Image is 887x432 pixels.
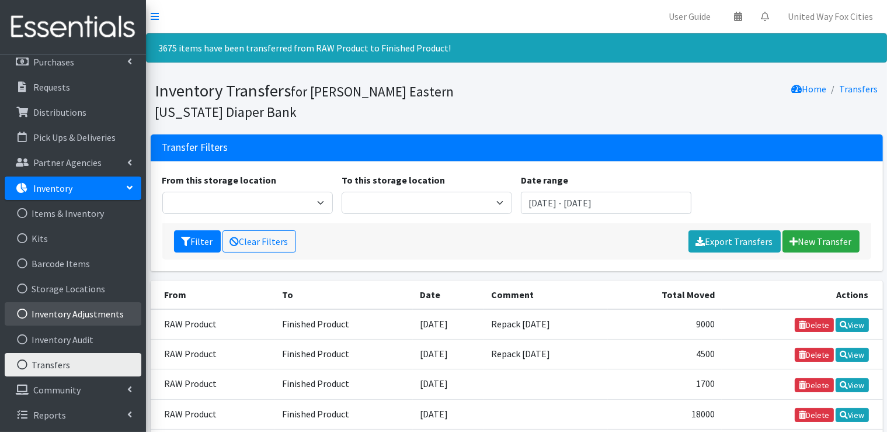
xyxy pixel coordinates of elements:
td: RAW Product [151,309,276,340]
td: Finished Product [275,340,413,369]
a: Transfers [840,83,878,95]
button: Filter [174,230,221,253]
th: Comment [484,281,608,309]
th: To [275,281,413,309]
a: User Guide [659,5,720,28]
td: 18000 [608,399,722,429]
p: Community [33,384,81,396]
img: HumanEssentials [5,8,141,47]
td: 9000 [608,309,722,340]
td: Finished Product [275,399,413,429]
p: Reports [33,409,66,421]
a: Purchases [5,50,141,74]
label: To this storage location [342,173,445,187]
td: [DATE] [413,399,484,429]
th: Date [413,281,484,309]
p: Purchases [33,56,74,68]
td: Repack [DATE] [484,309,608,340]
a: Clear Filters [222,230,296,253]
a: Community [5,378,141,402]
th: Total Moved [608,281,722,309]
a: Inventory Audit [5,328,141,351]
td: [DATE] [413,309,484,340]
a: Requests [5,75,141,99]
small: for [PERSON_NAME] Eastern [US_STATE] Diaper Bank [155,83,454,120]
a: Delete [795,378,834,392]
a: Transfers [5,353,141,376]
label: From this storage location [162,173,277,187]
a: Kits [5,227,141,250]
a: New Transfer [782,230,860,253]
td: Repack [DATE] [484,340,608,369]
td: [DATE] [413,369,484,399]
th: Actions [722,281,883,309]
td: RAW Product [151,369,276,399]
a: Pick Ups & Deliveries [5,126,141,149]
input: January 1, 2011 - December 31, 2011 [521,192,691,214]
p: Partner Agencies [33,157,102,168]
td: Finished Product [275,309,413,340]
h1: Inventory Transfers [155,81,513,121]
label: Date range [521,173,568,187]
h3: Transfer Filters [162,141,228,154]
a: Items & Inventory [5,202,141,225]
td: 4500 [608,340,722,369]
a: Delete [795,408,834,422]
a: United Way Fox Cities [778,5,882,28]
div: 3675 items have been transferred from RAW Product to Finished Product! [146,33,887,63]
a: Distributions [5,101,141,124]
a: Inventory Adjustments [5,302,141,326]
p: Distributions [33,106,86,118]
a: View [836,348,869,362]
a: Home [792,83,827,95]
a: View [836,408,869,422]
a: Export Transfers [688,230,781,253]
td: Finished Product [275,369,413,399]
a: Delete [795,348,834,362]
p: Pick Ups & Deliveries [33,132,116,143]
p: Inventory [33,182,72,194]
a: Partner Agencies [5,151,141,174]
th: From [151,281,276,309]
a: Inventory [5,177,141,200]
a: Storage Locations [5,277,141,300]
a: Reports [5,403,141,427]
td: 1700 [608,369,722,399]
a: Barcode Items [5,252,141,275]
td: RAW Product [151,340,276,369]
a: View [836,318,869,332]
td: RAW Product [151,399,276,429]
a: View [836,378,869,392]
p: Requests [33,81,70,93]
td: [DATE] [413,340,484,369]
a: Delete [795,318,834,332]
